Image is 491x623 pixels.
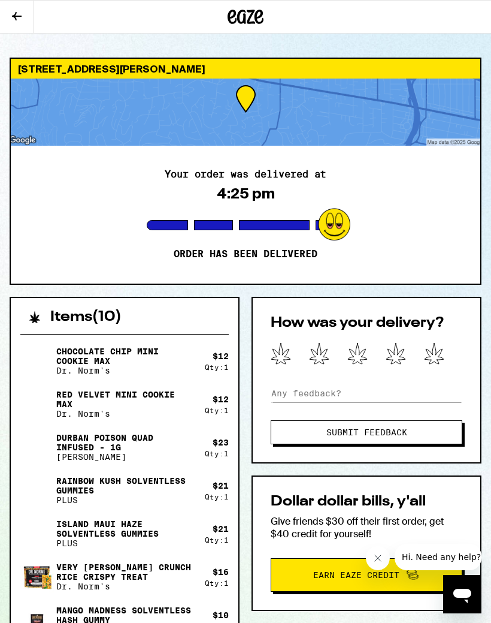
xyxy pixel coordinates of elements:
[20,387,54,421] img: Red Velvet Mini Cookie MAX
[56,538,195,548] p: PLUS
[213,567,229,577] div: $ 16
[217,185,275,202] div: 4:25 pm
[205,579,229,587] div: Qty: 1
[213,610,229,620] div: $ 10
[20,517,54,550] img: Island Maui Haze Solventless Gummies
[271,384,462,402] input: Any feedback?
[213,395,229,404] div: $ 12
[20,344,54,378] img: Chocolate Chip Mini Cookie MAX
[174,248,317,260] p: Order has been delivered
[443,575,481,613] iframe: Button to launch messaging window
[56,495,195,505] p: PLUS
[205,536,229,544] div: Qty: 1
[20,474,54,507] img: Rainbow Kush Solventless Gummies
[20,431,54,464] img: Durban Poison Quad Infused - 1g
[56,409,195,419] p: Dr. Norm's
[50,310,122,324] h2: Items ( 10 )
[213,351,229,361] div: $ 12
[205,363,229,371] div: Qty: 1
[56,582,195,591] p: Dr. Norm's
[271,515,462,540] p: Give friends $30 off their first order, get $40 credit for yourself!
[56,390,195,409] p: Red Velvet Mini Cookie MAX
[271,558,462,592] button: Earn Eaze Credit
[271,420,462,444] button: Submit Feedback
[326,428,407,437] span: Submit Feedback
[271,495,462,509] h2: Dollar dollar bills, y'all
[56,347,195,366] p: Chocolate Chip Mini Cookie MAX
[56,476,195,495] p: Rainbow Kush Solventless Gummies
[205,493,229,501] div: Qty: 1
[213,524,229,534] div: $ 21
[56,562,195,582] p: Very [PERSON_NAME] Crunch Rice Crispy Treat
[20,560,54,594] img: Very Berry Crunch Rice Crispy Treat
[56,452,195,462] p: [PERSON_NAME]
[205,450,229,458] div: Qty: 1
[56,433,195,452] p: Durban Poison Quad Infused - 1g
[313,571,399,579] span: Earn Eaze Credit
[56,366,195,375] p: Dr. Norm's
[11,59,480,79] div: [STREET_ADDRESS][PERSON_NAME]
[213,438,229,447] div: $ 23
[205,407,229,414] div: Qty: 1
[213,481,229,490] div: $ 21
[366,546,390,570] iframe: Close message
[395,544,481,570] iframe: Message from company
[56,519,195,538] p: Island Maui Haze Solventless Gummies
[165,170,326,179] h2: Your order was delivered at
[271,316,462,330] h2: How was your delivery?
